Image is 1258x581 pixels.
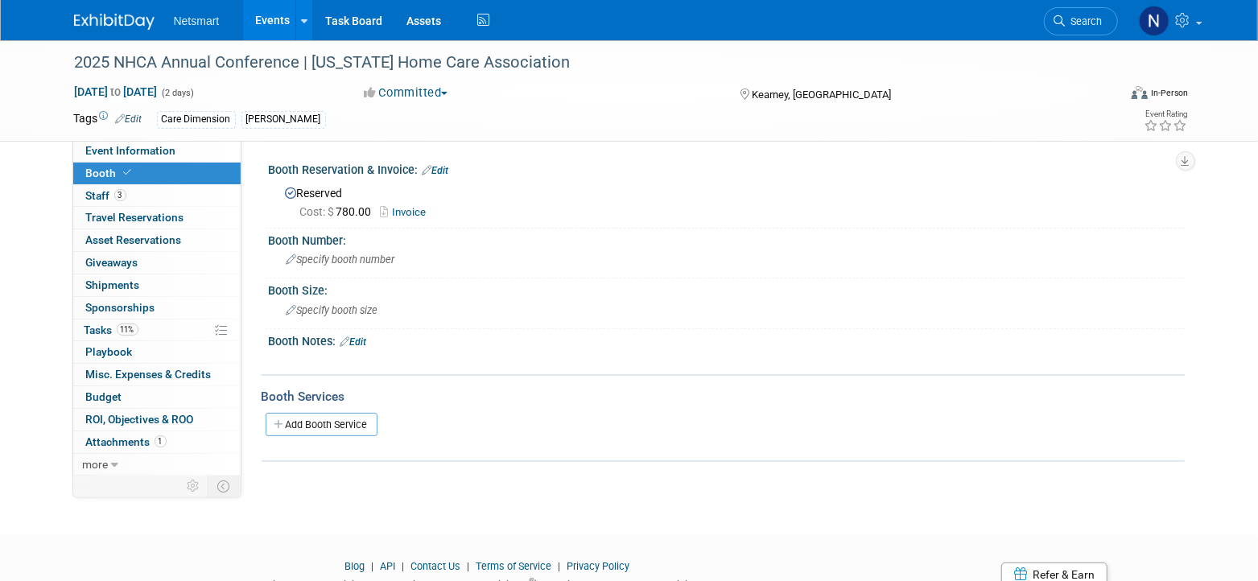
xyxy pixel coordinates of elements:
img: ExhibitDay [74,14,155,30]
div: [PERSON_NAME] [241,111,326,128]
div: Booth Services [262,388,1185,406]
span: Playbook [86,345,133,358]
span: Giveaways [86,256,138,269]
button: Committed [358,84,454,101]
div: Booth Size: [269,278,1185,299]
i: Booth reservation complete [124,168,132,177]
a: Tasks11% [73,319,241,341]
span: | [367,560,377,572]
div: Booth Reservation & Invoice: [269,158,1185,179]
div: Event Rating [1144,110,1187,118]
a: Staff3 [73,185,241,207]
span: 780.00 [300,205,378,218]
span: Netsmart [174,14,220,27]
a: Budget [73,386,241,408]
a: Edit [116,113,142,125]
td: Tags [74,110,142,129]
span: 1 [155,435,167,447]
img: Nina Finn [1139,6,1169,36]
span: Search [1066,15,1103,27]
span: Cost: $ [300,205,336,218]
div: Care Dimension [157,111,236,128]
a: Booth [73,163,241,184]
span: Booth [86,167,135,179]
span: Asset Reservations [86,233,182,246]
span: | [463,560,473,572]
a: Blog [344,560,365,572]
span: Attachments [86,435,167,448]
a: Misc. Expenses & Credits [73,364,241,385]
td: Personalize Event Tab Strip [180,476,208,497]
span: Sponsorships [86,301,155,314]
img: Format-Inperson.png [1132,86,1148,99]
span: [DATE] [DATE] [74,84,159,99]
a: ROI, Objectives & ROO [73,409,241,431]
span: to [109,85,124,98]
a: Search [1044,7,1118,35]
a: Privacy Policy [567,560,629,572]
div: Reserved [281,181,1173,220]
div: Booth Number: [269,229,1185,249]
span: Misc. Expenses & Credits [86,368,212,381]
a: API [380,560,395,572]
div: Event Format [1023,84,1189,108]
span: Specify booth number [287,253,395,266]
a: Asset Reservations [73,229,241,251]
a: Add Booth Service [266,413,377,436]
a: Terms of Service [476,560,551,572]
a: Contact Us [410,560,460,572]
div: In-Person [1150,87,1188,99]
a: Edit [340,336,367,348]
span: Travel Reservations [86,211,184,224]
a: Travel Reservations [73,207,241,229]
a: Attachments1 [73,431,241,453]
div: Booth Notes: [269,329,1185,350]
span: Kearney, [GEOGRAPHIC_DATA] [752,89,891,101]
span: Event Information [86,144,176,157]
span: | [554,560,564,572]
div: 2025 NHCA Annual Conference | [US_STATE] Home Care Association [69,48,1094,77]
a: Event Information [73,140,241,162]
a: Shipments [73,274,241,296]
a: Playbook [73,341,241,363]
a: more [73,454,241,476]
a: Edit [423,165,449,176]
a: Giveaways [73,252,241,274]
span: Shipments [86,278,140,291]
span: | [398,560,408,572]
span: Specify booth size [287,304,378,316]
span: Staff [86,189,126,202]
span: 3 [114,189,126,201]
a: Invoice [381,206,435,218]
span: 11% [117,323,138,336]
span: (2 days) [161,88,195,98]
span: Budget [86,390,122,403]
span: Tasks [85,323,138,336]
td: Toggle Event Tabs [208,476,241,497]
span: more [83,458,109,471]
a: Sponsorships [73,297,241,319]
span: ROI, Objectives & ROO [86,413,194,426]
